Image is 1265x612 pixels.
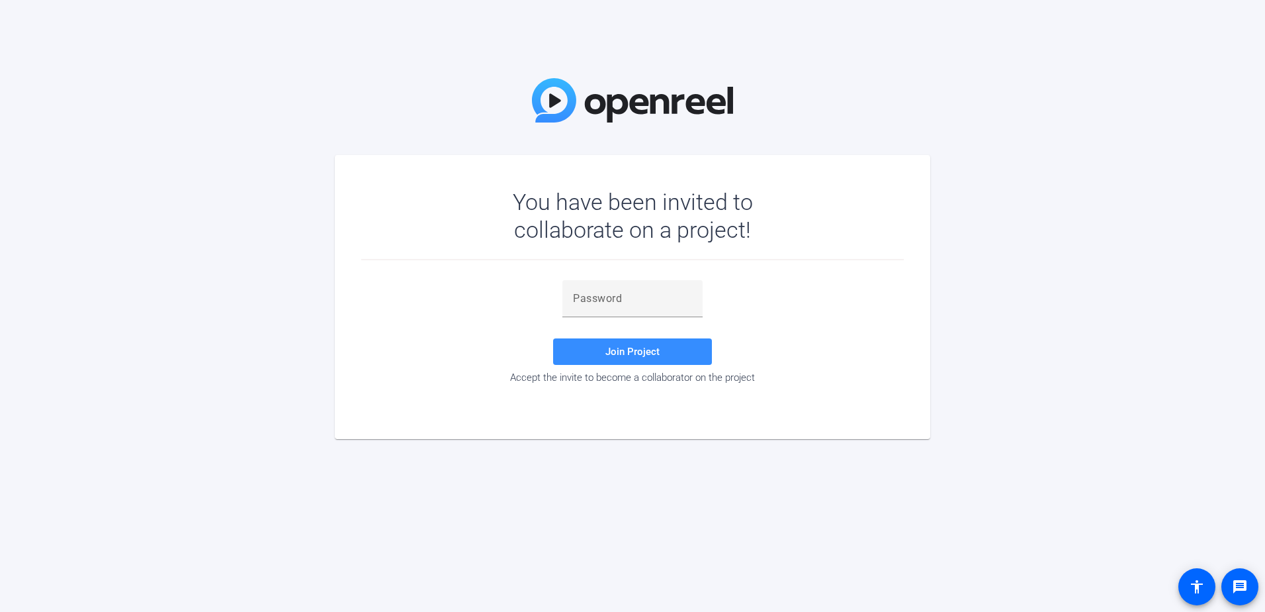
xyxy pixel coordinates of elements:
[573,291,692,307] input: Password
[605,346,660,358] span: Join Project
[361,372,904,383] div: Accept the invite to become a collaborator on the project
[532,78,733,123] img: OpenReel Logo
[1232,579,1248,595] mat-icon: message
[474,188,791,244] div: You have been invited to collaborate on a project!
[553,338,712,365] button: Join Project
[1189,579,1205,595] mat-icon: accessibility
